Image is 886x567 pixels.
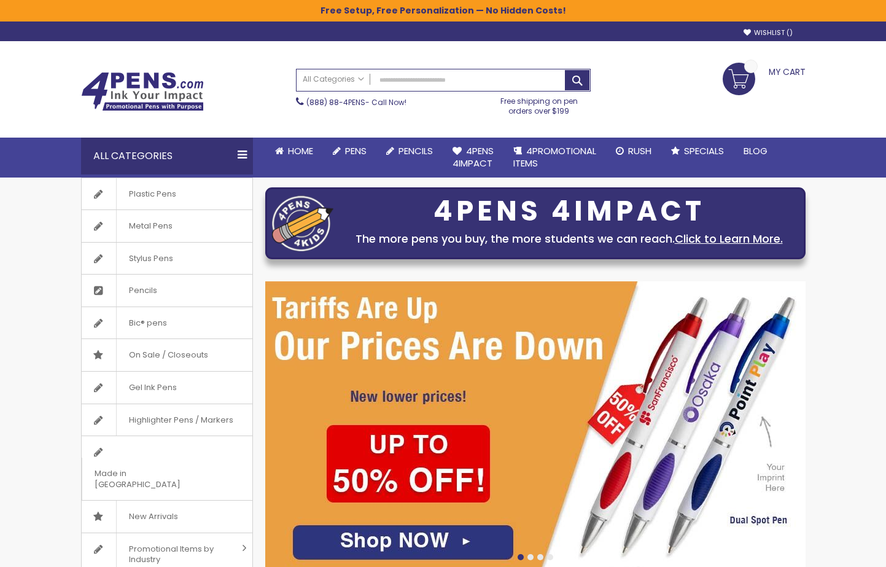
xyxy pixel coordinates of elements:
a: Rush [606,138,661,165]
a: Blog [734,138,777,165]
div: The more pens you buy, the more students we can reach. [340,230,799,248]
a: All Categories [297,69,370,90]
span: Metal Pens [116,210,185,242]
span: 4Pens 4impact [453,144,494,170]
a: Metal Pens [82,210,252,242]
a: Pencils [376,138,443,165]
a: 4PROMOTIONALITEMS [503,138,606,178]
span: Pencils [398,144,433,157]
span: 4PROMOTIONAL ITEMS [513,144,596,170]
a: Pens [323,138,376,165]
span: Rush [628,144,651,157]
a: On Sale / Closeouts [82,339,252,371]
span: Plastic Pens [116,178,188,210]
span: Highlighter Pens / Markers [116,404,246,436]
span: Pens [345,144,367,157]
span: Bic® pens [116,307,179,339]
span: Home [288,144,313,157]
a: Specials [661,138,734,165]
a: Made in [GEOGRAPHIC_DATA] [82,436,252,500]
img: four_pen_logo.png [272,195,333,251]
a: Wishlist [744,28,793,37]
img: 4Pens Custom Pens and Promotional Products [81,72,204,111]
span: All Categories [303,74,364,84]
a: Gel Ink Pens [82,372,252,404]
a: 4Pens4impact [443,138,503,178]
span: Specials [684,144,724,157]
div: Free shipping on pen orders over $199 [488,92,591,116]
a: (888) 88-4PENS [306,97,365,108]
a: Click to Learn More. [675,231,783,246]
a: Pencils [82,275,252,307]
a: Highlighter Pens / Markers [82,404,252,436]
a: Bic® pens [82,307,252,339]
a: Home [265,138,323,165]
a: Plastic Pens [82,178,252,210]
span: Gel Ink Pens [116,372,189,404]
span: Pencils [116,275,169,307]
a: Stylus Pens [82,243,252,275]
span: On Sale / Closeouts [116,339,220,371]
div: 4PENS 4IMPACT [340,198,799,224]
a: New Arrivals [82,501,252,533]
span: New Arrivals [116,501,190,533]
div: All Categories [81,138,253,174]
span: - Call Now! [306,97,406,108]
span: Blog [744,144,767,157]
span: Stylus Pens [116,243,185,275]
span: Made in [GEOGRAPHIC_DATA] [82,458,222,500]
